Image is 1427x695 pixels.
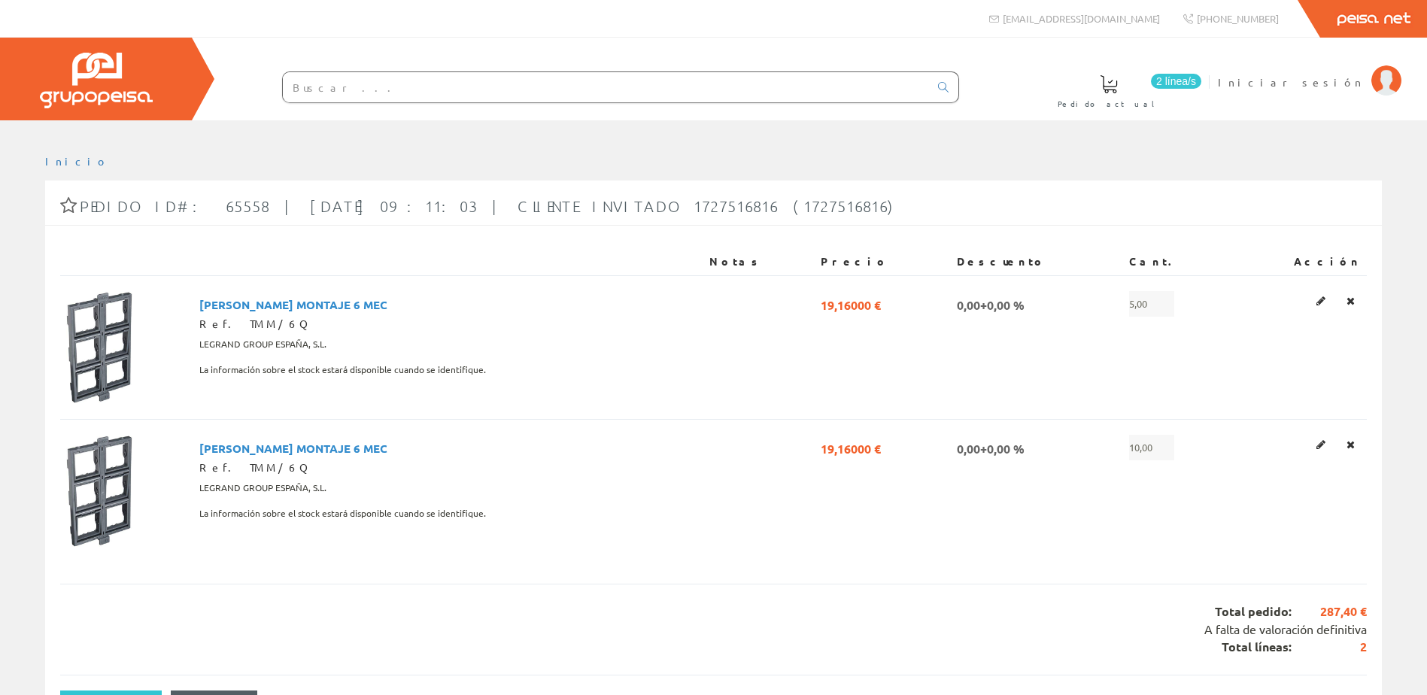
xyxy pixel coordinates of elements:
input: Buscar ... [283,72,929,102]
span: 0,00+0,00 % [957,435,1025,460]
span: Pedido ID#: 65558 | [DATE] 09:11:03 | Cliente Invitado 1727516816 (1727516816) [80,197,899,215]
span: A falta de valoración definitiva [1204,621,1367,636]
span: LEGRAND GROUP ESPAÑA, S.L. [199,475,326,501]
th: Descuento [951,248,1123,275]
span: [PERSON_NAME] MONTAJE 6 MEC [199,291,387,317]
span: 19,16000 € [821,435,881,460]
span: [EMAIL_ADDRESS][DOMAIN_NAME] [1003,12,1160,25]
img: Foto artículo MARCO BASCULANTE MONTAJE 6 MEC (87.9x150) [66,435,132,548]
a: Editar [1312,291,1330,311]
a: Eliminar [1342,291,1359,311]
span: La información sobre el stock estará disponible cuando se identifique. [199,357,486,383]
span: LEGRAND GROUP ESPAÑA, S.L. [199,332,326,357]
th: Precio [815,248,951,275]
img: Grupo Peisa [40,53,153,108]
th: Acción [1232,248,1367,275]
span: 5,00 [1129,291,1174,317]
span: 19,16000 € [821,291,881,317]
span: [PERSON_NAME] MONTAJE 6 MEC [199,435,387,460]
div: Ref. TMM/6Q [199,317,697,332]
a: Iniciar sesión [1218,62,1401,77]
span: Pedido actual [1058,96,1160,111]
span: 2 [1292,639,1367,656]
span: 2 línea/s [1151,74,1201,89]
span: Iniciar sesión [1218,74,1364,90]
a: 2 línea/s Pedido actual [1043,62,1205,117]
span: [PHONE_NUMBER] [1197,12,1279,25]
a: Inicio [45,154,109,168]
a: Eliminar [1342,435,1359,454]
span: La información sobre el stock estará disponible cuando se identifique. [199,501,486,527]
span: 10,00 [1129,435,1174,460]
a: Editar [1312,435,1330,454]
span: 287,40 € [1292,603,1367,621]
span: 0,00+0,00 % [957,291,1025,317]
div: Total pedido: Total líneas: [60,584,1367,675]
div: Ref. TMM/6Q [199,460,697,475]
img: Foto artículo MARCO BASCULANTE MONTAJE 6 MEC (87.9x150) [66,291,132,404]
th: Cant. [1123,248,1232,275]
th: Notas [703,248,815,275]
